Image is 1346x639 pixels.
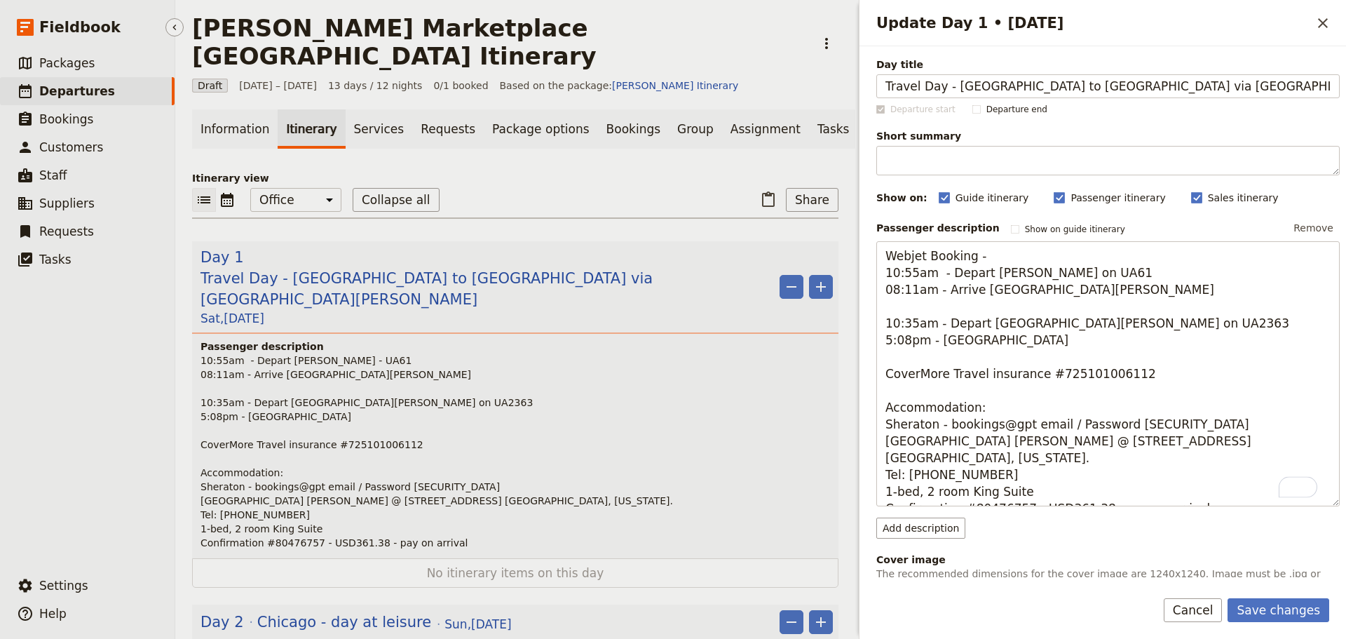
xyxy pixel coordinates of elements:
[612,80,738,91] a: [PERSON_NAME] Itinerary
[809,109,858,149] a: Tasks
[200,268,774,310] span: Travel Day - [GEOGRAPHIC_DATA] to [GEOGRAPHIC_DATA] via [GEOGRAPHIC_DATA][PERSON_NAME]
[328,79,423,93] span: 13 days / 12 nights
[876,146,1340,175] textarea: Short summary
[353,188,440,212] button: Collapse all
[192,109,278,149] a: Information
[986,104,1047,115] span: Departure end
[780,610,803,634] button: Remove
[200,310,264,327] span: Sat , [DATE]
[1164,598,1223,622] button: Cancel
[192,171,838,185] p: Itinerary view
[200,247,244,268] span: Day 1
[257,612,431,633] span: Chicago - day at leisure
[239,79,317,93] span: [DATE] – [DATE]
[200,247,774,327] button: Edit day information
[39,196,95,210] span: Suppliers
[780,275,803,299] button: Remove
[876,58,1340,72] span: Day title
[216,188,239,212] button: Calendar view
[200,354,833,550] p: 10:55am - Depart [PERSON_NAME] - UA61 08:11am - Arrive [GEOGRAPHIC_DATA][PERSON_NAME] 10:35am - D...
[809,610,833,634] button: Add
[815,32,838,55] button: Actions
[500,79,739,93] span: Based on the package:
[1287,217,1340,238] button: Remove
[238,565,793,581] span: No itinerary items on this day
[346,109,413,149] a: Services
[192,188,216,212] button: List view
[956,191,1029,205] span: Guide itinerary
[669,109,722,149] a: Group
[876,518,965,539] button: Add description
[756,188,780,212] button: Paste itinerary item
[876,241,1340,506] textarea: To enrich screen reader interactions, please activate Accessibility in Grammarly extension settings
[39,56,95,70] span: Packages
[1228,598,1329,622] button: Save changes
[876,129,1340,143] span: Short summary
[39,579,88,593] span: Settings
[39,607,67,621] span: Help
[598,109,669,149] a: Bookings
[278,109,345,149] a: Itinerary
[39,84,115,98] span: Departures
[39,112,93,126] span: Bookings
[876,191,927,205] div: Show on:
[39,17,121,38] span: Fieldbook
[1070,191,1165,205] span: Passenger itinerary
[192,79,228,93] span: Draft
[165,18,184,36] button: Hide menu
[1025,224,1125,235] span: Show on guide itinerary
[890,104,956,115] span: Departure start
[192,14,806,70] h1: [PERSON_NAME] Marketplace [GEOGRAPHIC_DATA] Itinerary
[444,616,511,633] span: Sun , [DATE]
[876,74,1340,98] input: Day title
[39,253,72,267] span: Tasks
[200,612,244,633] span: Day 2
[722,109,809,149] a: Assignment
[1311,11,1335,35] button: Close drawer
[200,339,833,354] h4: Passenger description
[876,13,1311,34] h2: Update Day 1 • [DATE]
[786,188,838,212] button: Share
[809,275,833,299] button: Add
[1208,191,1279,205] span: Sales itinerary
[39,168,67,182] span: Staff
[200,612,512,633] button: Edit day information
[412,109,484,149] a: Requests
[39,140,103,154] span: Customers
[433,79,488,93] span: 0/1 booked
[876,221,1000,235] label: Passenger description
[876,567,1340,595] p: The recommended dimensions for the cover image are 1240x1240. Image must be .jpg or .png and 2mb ...
[876,553,1340,567] div: Cover image
[39,224,94,238] span: Requests
[484,109,597,149] a: Package options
